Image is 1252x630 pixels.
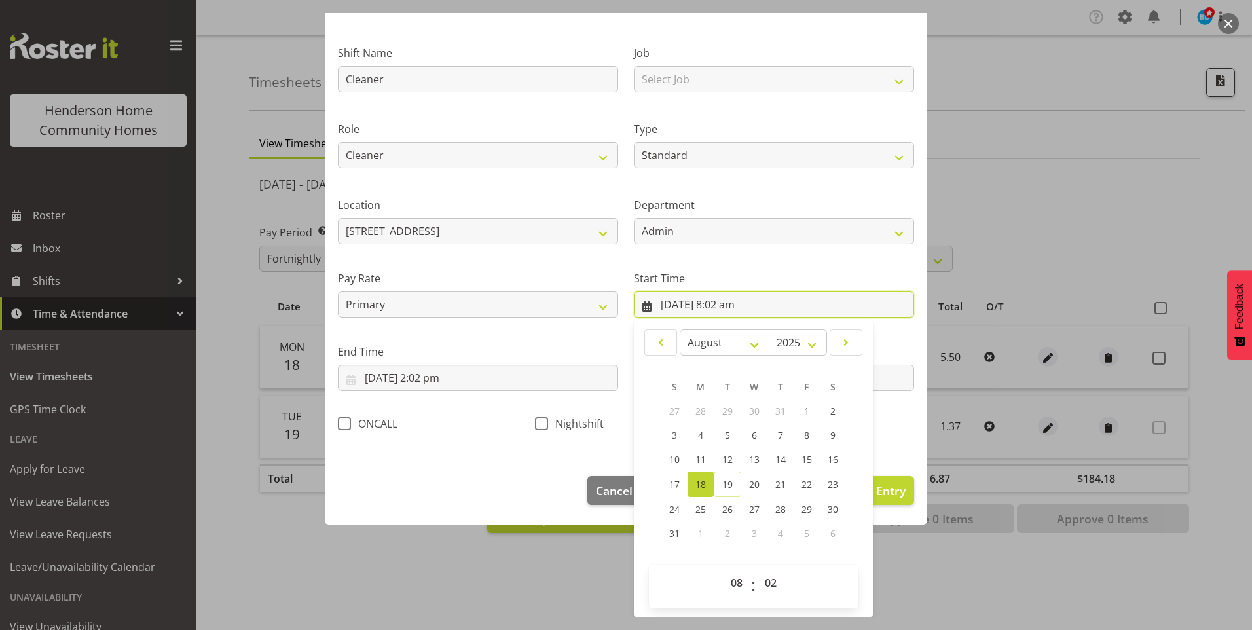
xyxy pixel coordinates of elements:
a: 17 [661,472,688,497]
a: 10 [661,447,688,472]
label: End Time [338,344,618,360]
span: 17 [669,478,680,491]
span: 31 [775,405,786,417]
span: 18 [695,478,706,491]
span: 14 [775,453,786,466]
a: 18 [688,472,714,497]
a: 29 [794,497,820,521]
a: 12 [714,447,741,472]
span: 6 [752,429,757,441]
span: 25 [695,503,706,515]
a: 1 [794,399,820,423]
a: 9 [820,423,846,447]
a: 8 [794,423,820,447]
span: 5 [804,527,809,540]
span: 27 [749,503,760,515]
a: 24 [661,497,688,521]
input: Click to select... [634,291,914,318]
a: 3 [661,423,688,447]
span: ONCALL [351,417,397,430]
label: Start Time [634,270,914,286]
span: 12 [722,453,733,466]
a: 26 [714,497,741,521]
span: 10 [669,453,680,466]
a: 4 [688,423,714,447]
span: Feedback [1234,284,1245,329]
span: Cancel [596,482,633,499]
span: 29 [722,405,733,417]
span: 13 [749,453,760,466]
a: 31 [661,521,688,546]
label: Type [634,121,914,137]
a: 21 [767,472,794,497]
span: 4 [778,527,783,540]
span: 19 [722,478,733,491]
span: 9 [830,429,836,441]
span: Update Entry [832,483,906,498]
label: Location [338,197,618,213]
a: 11 [688,447,714,472]
span: 15 [801,453,812,466]
a: 30 [820,497,846,521]
span: 23 [828,478,838,491]
span: 31 [669,527,680,540]
span: 11 [695,453,706,466]
span: 24 [669,503,680,515]
span: 16 [828,453,838,466]
a: 25 [688,497,714,521]
span: 6 [830,527,836,540]
label: Job [634,45,914,61]
span: T [725,380,730,393]
button: Cancel [587,476,641,505]
span: 21 [775,478,786,491]
span: 20 [749,478,760,491]
span: 29 [801,503,812,515]
span: T [778,380,783,393]
span: 8 [804,429,809,441]
label: Pay Rate [338,270,618,286]
span: 22 [801,478,812,491]
span: 3 [672,429,677,441]
a: 15 [794,447,820,472]
label: Department [634,197,914,213]
a: 5 [714,423,741,447]
a: 16 [820,447,846,472]
a: 19 [714,472,741,497]
span: 28 [775,503,786,515]
span: S [672,380,677,393]
a: 27 [741,497,767,521]
a: 7 [767,423,794,447]
span: 30 [828,503,838,515]
span: M [696,380,705,393]
span: 26 [722,503,733,515]
button: Feedback - Show survey [1227,270,1252,360]
span: 28 [695,405,706,417]
span: F [804,380,809,393]
span: W [750,380,758,393]
span: 30 [749,405,760,417]
span: 4 [698,429,703,441]
label: Role [338,121,618,137]
span: : [751,570,756,602]
span: 2 [725,527,730,540]
span: 7 [778,429,783,441]
a: 22 [794,472,820,497]
input: Click to select... [338,365,618,391]
a: 6 [741,423,767,447]
span: 3 [752,527,757,540]
a: 13 [741,447,767,472]
span: Nightshift [548,417,604,430]
span: 27 [669,405,680,417]
span: 2 [830,405,836,417]
a: 23 [820,472,846,497]
a: 14 [767,447,794,472]
a: 2 [820,399,846,423]
span: S [830,380,836,393]
input: Shift Name [338,66,618,92]
a: 20 [741,472,767,497]
span: 1 [698,527,703,540]
span: 1 [804,405,809,417]
span: 5 [725,429,730,441]
label: Shift Name [338,45,618,61]
a: 28 [767,497,794,521]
